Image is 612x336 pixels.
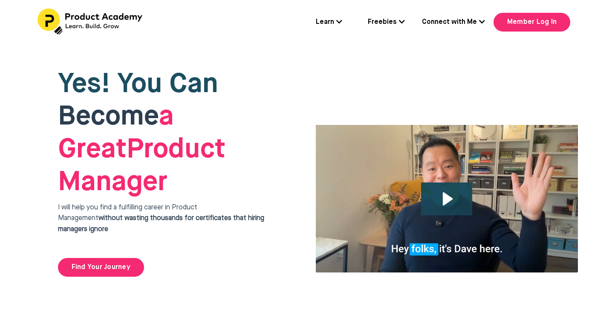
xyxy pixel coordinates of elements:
span: Become [58,103,159,130]
button: Play Video: file-uploads/sites/127338/video/4ffeae-3e1-a2cd-5ad6-eac528a42_Why_I_built_product_ac... [421,182,473,215]
span: Yes! You Can [58,71,218,98]
a: Connect with Me [422,17,485,28]
a: Freebies [368,17,405,28]
img: Header Logo [38,9,144,35]
a: Member Log In [494,13,570,32]
a: Learn [316,17,342,28]
span: Product Manager [58,103,225,196]
strong: a Great [58,103,174,163]
strong: without wasting thousands for certificates that hiring managers ignore [58,215,264,233]
a: Find Your Journey [58,258,144,277]
span: I will help you find a fulfilling career in Product Management [58,204,264,233]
